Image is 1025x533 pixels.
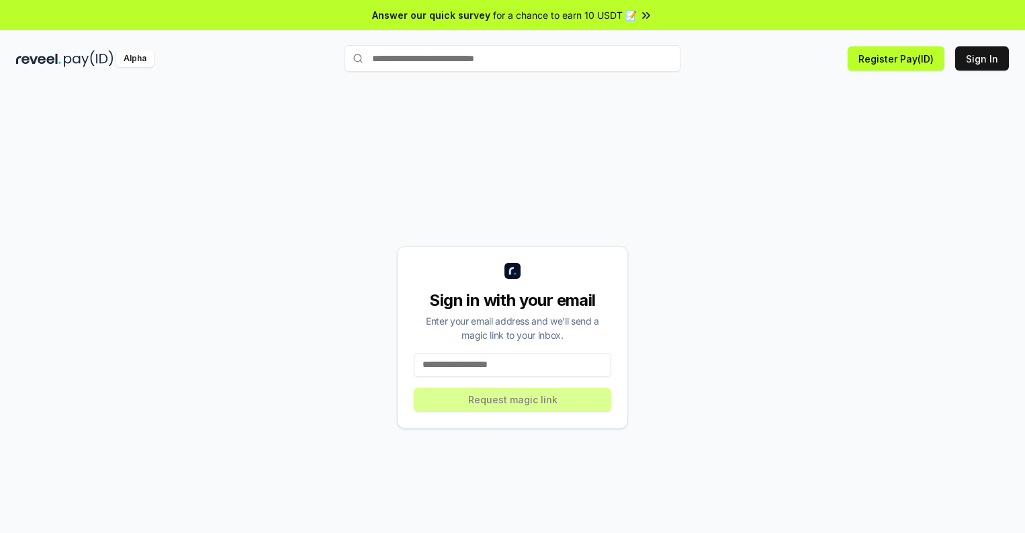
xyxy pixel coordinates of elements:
span: for a chance to earn 10 USDT 📝 [493,8,637,22]
img: reveel_dark [16,50,61,67]
div: Enter your email address and we’ll send a magic link to your inbox. [414,314,611,342]
div: Alpha [116,50,154,67]
button: Register Pay(ID) [848,46,944,71]
div: Sign in with your email [414,290,611,311]
img: logo_small [504,263,521,279]
img: pay_id [64,50,114,67]
span: Answer our quick survey [372,8,490,22]
button: Sign In [955,46,1009,71]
